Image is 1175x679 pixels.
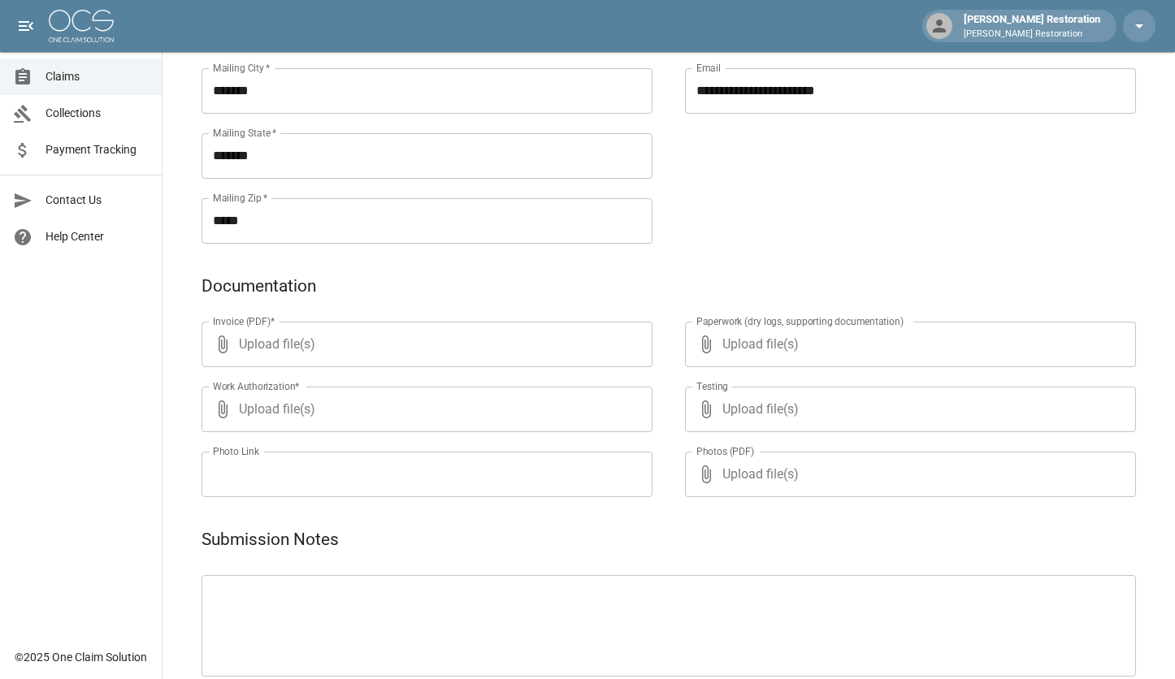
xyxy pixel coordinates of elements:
span: Collections [46,105,149,122]
label: Photos (PDF) [696,444,754,458]
span: Help Center [46,228,149,245]
label: Email [696,61,721,75]
span: Payment Tracking [46,141,149,158]
span: Upload file(s) [239,322,609,367]
label: Testing [696,379,728,393]
span: Upload file(s) [239,387,609,432]
button: open drawer [10,10,42,42]
label: Mailing State [213,126,276,140]
label: Work Authorization* [213,379,300,393]
span: Upload file(s) [722,322,1092,367]
div: © 2025 One Claim Solution [15,649,147,665]
label: Mailing Zip [213,191,268,205]
div: [PERSON_NAME] Restoration [957,11,1107,41]
span: Upload file(s) [722,387,1092,432]
p: [PERSON_NAME] Restoration [964,28,1100,41]
img: ocs-logo-white-transparent.png [49,10,114,42]
label: Mailing City [213,61,271,75]
span: Claims [46,68,149,85]
label: Invoice (PDF)* [213,314,275,328]
label: Photo Link [213,444,259,458]
span: Upload file(s) [722,452,1092,497]
label: Paperwork (dry logs, supporting documentation) [696,314,904,328]
span: Contact Us [46,192,149,209]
